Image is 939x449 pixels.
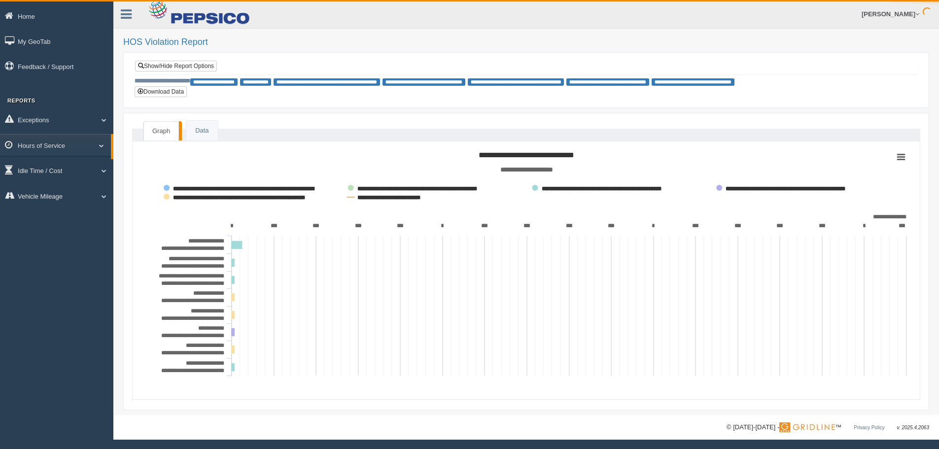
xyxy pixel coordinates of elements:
a: Privacy Policy [854,425,884,430]
img: Gridline [779,422,835,432]
h2: HOS Violation Report [123,37,929,47]
div: © [DATE]-[DATE] - ™ [727,422,929,433]
span: v. 2025.4.2063 [897,425,929,430]
a: Show/Hide Report Options [135,61,217,71]
button: Download Data [135,86,187,97]
a: Graph [143,121,179,141]
a: Data [186,121,217,141]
